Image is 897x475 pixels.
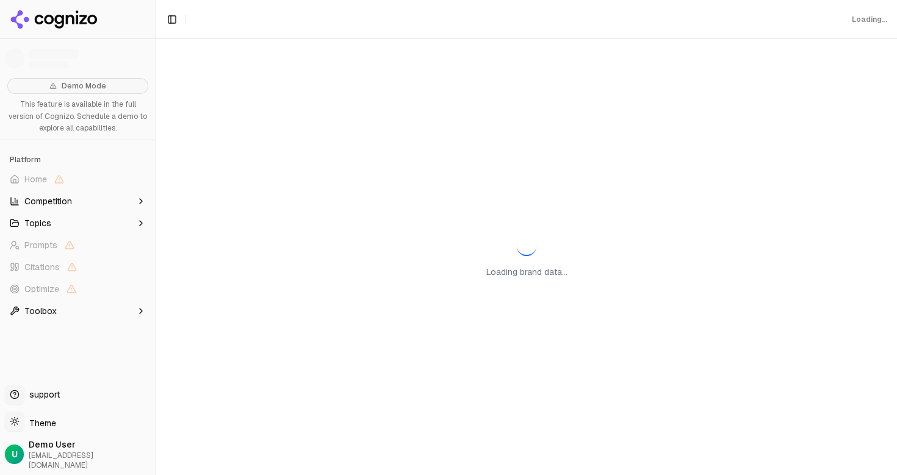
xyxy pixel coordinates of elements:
[24,283,59,295] span: Optimize
[486,266,567,278] p: Loading brand data...
[5,301,151,321] button: Toolbox
[62,81,106,91] span: Demo Mode
[24,217,51,229] span: Topics
[7,99,148,135] p: This feature is available in the full version of Cognizo. Schedule a demo to explore all capabili...
[24,261,60,273] span: Citations
[5,150,151,170] div: Platform
[5,213,151,233] button: Topics
[5,191,151,211] button: Competition
[24,388,60,401] span: support
[24,305,57,317] span: Toolbox
[852,15,887,24] div: Loading...
[24,239,57,251] span: Prompts
[24,195,72,207] span: Competition
[24,418,56,429] span: Theme
[29,438,151,451] span: Demo User
[29,451,151,470] span: [EMAIL_ADDRESS][DOMAIN_NAME]
[24,173,47,185] span: Home
[12,448,18,460] span: U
